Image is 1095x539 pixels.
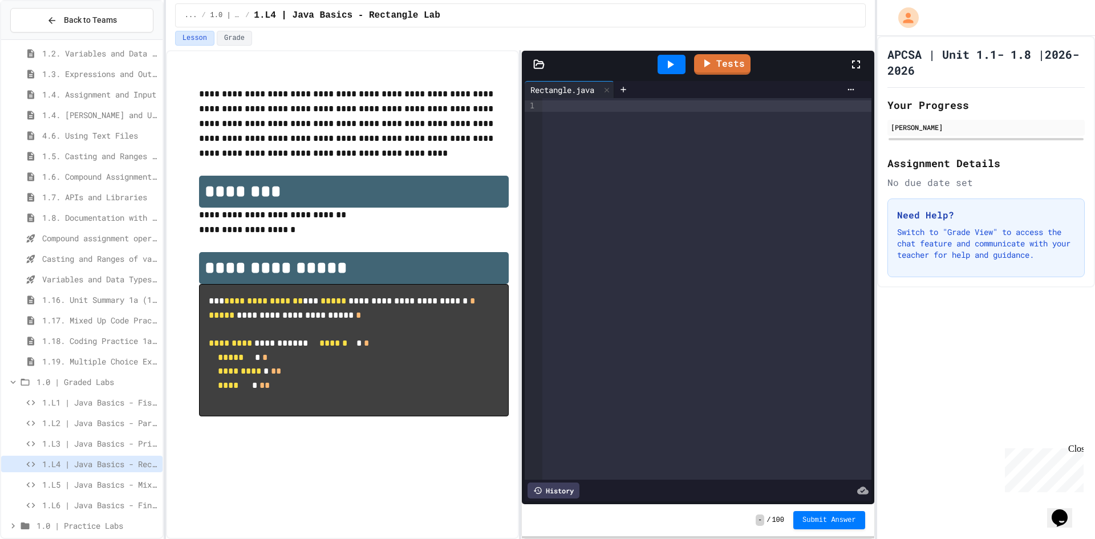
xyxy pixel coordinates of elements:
[5,5,79,72] div: Chat with us now!Close
[42,355,158,367] span: 1.19. Multiple Choice Exercises for Unit 1a (1.1-1.6)
[42,232,158,244] span: Compound assignment operators - Quiz
[10,8,153,33] button: Back to Teams
[42,253,158,265] span: Casting and Ranges of variables - Quiz
[897,226,1075,261] p: Switch to "Grade View" to access the chat feature and communicate with your teacher for help and ...
[42,417,158,429] span: 1.L2 | Java Basics - Paragraphs Lab
[42,212,158,224] span: 1.8. Documentation with Comments and Preconditions
[42,437,158,449] span: 1.L3 | Java Basics - Printing Code Lab
[528,483,579,499] div: History
[42,314,158,326] span: 1.17. Mixed Up Code Practice 1.1-1.6
[42,109,158,121] span: 1.4. [PERSON_NAME] and User Input
[887,97,1085,113] h2: Your Progress
[802,516,856,525] span: Submit Answer
[793,511,865,529] button: Submit Answer
[525,100,536,112] div: 1
[525,81,614,98] div: Rectangle.java
[887,155,1085,171] h2: Assignment Details
[897,208,1075,222] h3: Need Help?
[42,499,158,511] span: 1.L6 | Java Basics - Final Calculator Lab
[175,31,214,46] button: Lesson
[36,520,158,532] span: 1.0 | Practice Labs
[891,122,1081,132] div: [PERSON_NAME]
[42,129,158,141] span: 4.6. Using Text Files
[217,31,252,46] button: Grade
[42,171,158,183] span: 1.6. Compound Assignment Operators
[887,46,1085,78] h1: APCSA | Unit 1.1- 1.8 |2026-2026
[42,458,158,470] span: 1.L4 | Java Basics - Rectangle Lab
[42,335,158,347] span: 1.18. Coding Practice 1a (1.1-1.6)
[42,479,158,491] span: 1.L5 | Java Basics - Mixed Number Lab
[254,9,440,22] span: 1.L4 | Java Basics - Rectangle Lab
[42,191,158,203] span: 1.7. APIs and Libraries
[886,5,922,31] div: My Account
[201,11,205,20] span: /
[36,376,158,388] span: 1.0 | Graded Labs
[1047,493,1084,528] iframe: chat widget
[42,68,158,80] span: 1.3. Expressions and Output [New]
[42,150,158,162] span: 1.5. Casting and Ranges of Values
[887,176,1085,189] div: No due date set
[1000,444,1084,492] iframe: chat widget
[42,273,158,285] span: Variables and Data Types - Quiz
[185,11,197,20] span: ...
[766,516,770,525] span: /
[42,396,158,408] span: 1.L1 | Java Basics - Fish Lab
[210,11,241,20] span: 1.0 | Graded Labs
[525,84,600,96] div: Rectangle.java
[42,47,158,59] span: 1.2. Variables and Data Types
[694,54,751,75] a: Tests
[42,294,158,306] span: 1.16. Unit Summary 1a (1.1-1.6)
[772,516,784,525] span: 100
[42,88,158,100] span: 1.4. Assignment and Input
[756,514,764,526] span: -
[64,14,117,26] span: Back to Teams
[245,11,249,20] span: /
